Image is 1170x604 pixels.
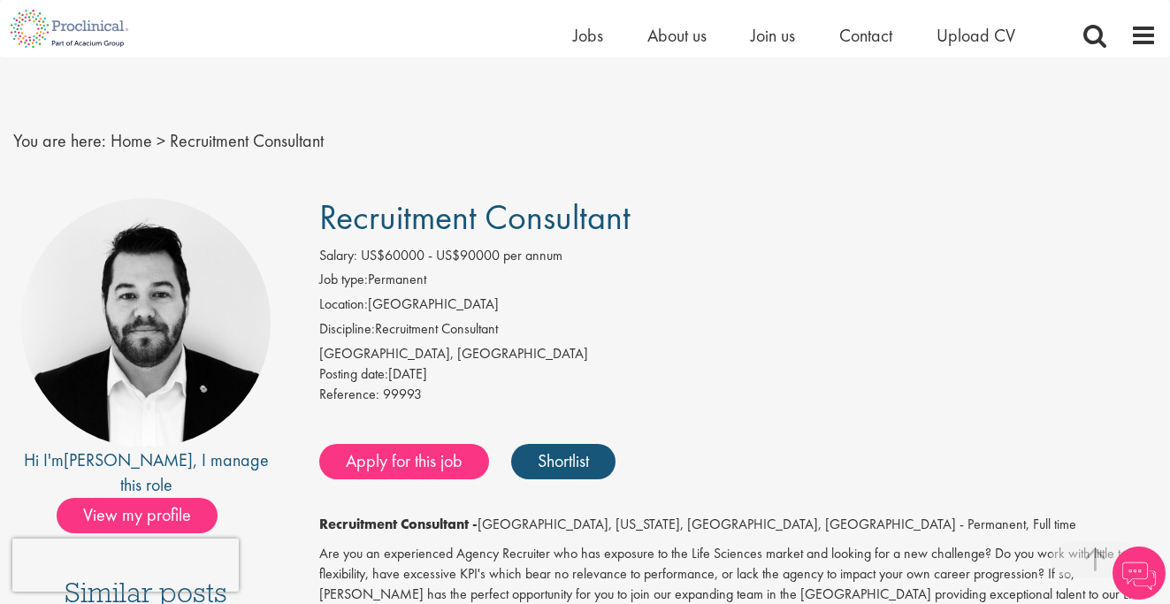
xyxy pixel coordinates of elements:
div: [GEOGRAPHIC_DATA], [GEOGRAPHIC_DATA] [319,344,1157,364]
img: imeage of recruiter Ross Wilkings [21,198,271,447]
a: [PERSON_NAME] [64,448,193,471]
a: View my profile [57,501,235,524]
a: Join us [751,24,795,47]
label: Location: [319,294,368,315]
span: US$60000 - US$90000 per annum [361,246,562,264]
a: Contact [839,24,892,47]
a: Apply for this job [319,444,489,479]
a: Jobs [573,24,603,47]
label: Discipline: [319,319,375,340]
span: View my profile [57,498,218,533]
span: Recruitment Consultant [319,195,631,240]
strong: Recruitment Consultant - [319,515,478,533]
li: [GEOGRAPHIC_DATA] [319,294,1157,319]
label: Salary: [319,246,357,266]
span: 99993 [383,385,422,403]
label: Reference: [319,385,379,405]
label: Job type: [319,270,368,290]
span: Posting date: [319,364,388,383]
span: You are here: [13,129,106,152]
iframe: reCAPTCHA [12,539,239,592]
p: [GEOGRAPHIC_DATA], [US_STATE], [GEOGRAPHIC_DATA], [GEOGRAPHIC_DATA] - Permanent, Full time [319,515,1157,535]
span: > [157,129,165,152]
a: breadcrumb link [111,129,152,152]
a: Upload CV [937,24,1015,47]
span: Recruitment Consultant [170,129,324,152]
a: Shortlist [511,444,616,479]
img: Chatbot [1113,547,1166,600]
li: Recruitment Consultant [319,319,1157,344]
div: Hi I'm , I manage this role [13,447,279,498]
div: [DATE] [319,364,1157,385]
a: About us [647,24,707,47]
li: Permanent [319,270,1157,294]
